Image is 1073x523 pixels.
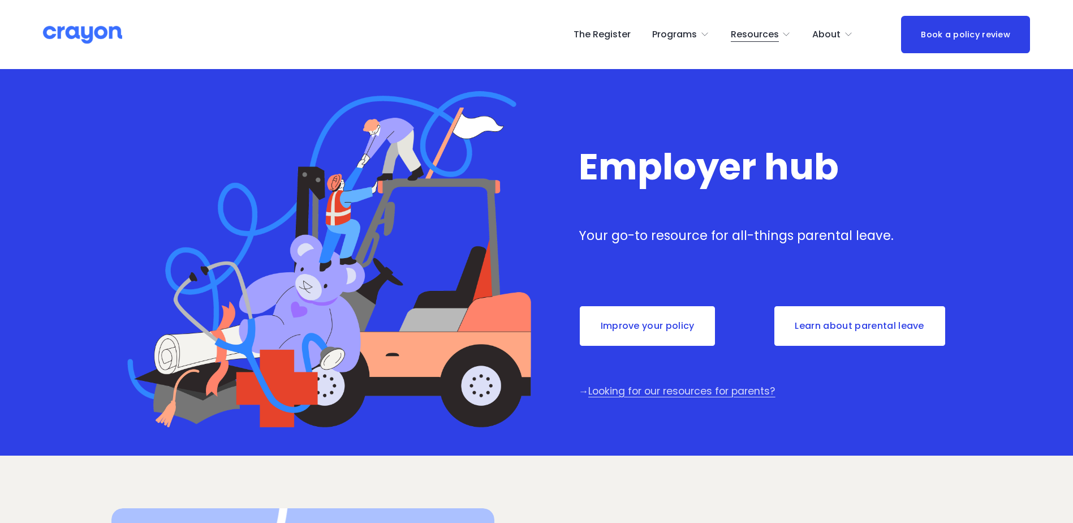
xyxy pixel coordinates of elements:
[812,25,853,44] a: folder dropdown
[731,25,791,44] a: folder dropdown
[773,305,946,347] a: Learn about parental leave
[579,384,589,398] span: →
[579,305,717,347] a: Improve your policy
[652,25,709,44] a: folder dropdown
[588,384,775,398] a: Looking for our resources for parents?
[43,25,122,45] img: Crayon
[901,16,1030,53] a: Book a policy review
[579,148,962,186] h1: Employer hub
[574,25,631,44] a: The Register
[812,27,841,43] span: About
[579,226,962,246] p: Your go-to resource for all-things parental leave.
[731,27,779,43] span: Resources
[652,27,697,43] span: Programs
